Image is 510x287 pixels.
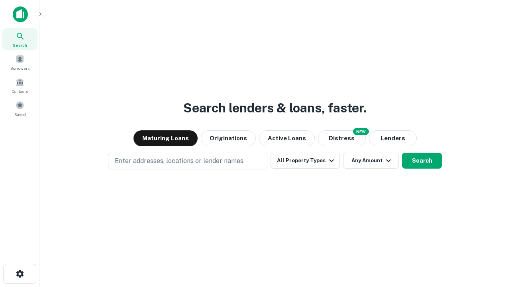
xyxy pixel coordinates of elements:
[115,156,243,166] p: Enter addresses, locations or lender names
[10,65,29,71] span: Borrowers
[183,98,367,118] h3: Search lenders & loans, faster.
[470,223,510,261] iframe: Chat Widget
[2,28,37,50] a: Search
[353,128,369,135] div: NEW
[13,6,28,22] img: capitalize-icon.png
[2,98,37,119] a: Saved
[108,153,267,169] button: Enter addresses, locations or lender names
[14,111,26,118] span: Saved
[2,75,37,96] a: Contacts
[133,130,198,146] button: Maturing Loans
[318,130,366,146] button: Search distressed loans with lien and other non-mortgage details.
[343,153,399,169] button: Any Amount
[13,42,27,48] span: Search
[369,130,417,146] button: Lenders
[2,51,37,73] a: Borrowers
[402,153,442,169] button: Search
[271,153,340,169] button: All Property Types
[201,130,256,146] button: Originations
[12,88,28,94] span: Contacts
[259,130,315,146] button: Active Loans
